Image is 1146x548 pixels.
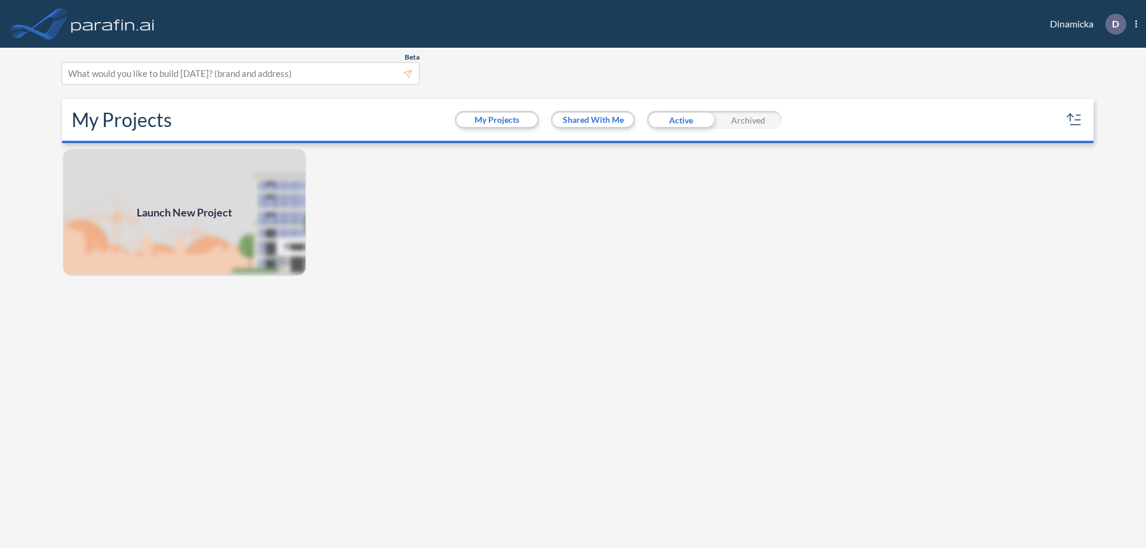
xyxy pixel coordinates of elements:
[62,148,307,277] a: Launch New Project
[72,109,172,131] h2: My Projects
[1065,110,1084,129] button: sort
[69,12,157,36] img: logo
[457,113,537,127] button: My Projects
[647,111,714,129] div: Active
[1112,18,1119,29] p: D
[137,205,232,221] span: Launch New Project
[405,52,420,62] span: Beta
[553,113,633,127] button: Shared With Me
[1032,14,1137,35] div: Dinamicka
[62,148,307,277] img: add
[714,111,782,129] div: Archived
